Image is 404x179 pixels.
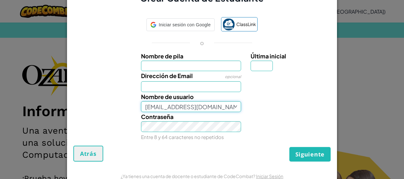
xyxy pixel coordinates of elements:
[256,173,283,179] a: Iniciar Sesión
[141,134,224,140] small: Entre 8 y 64 caracteres no repetidos
[141,52,183,60] span: Nombre de pila
[146,18,215,31] div: Iniciar sesión con Google
[159,20,211,30] span: Iniciar sesión con Google
[73,146,103,162] button: Atrás
[121,173,256,179] span: ¿Ya tienes una cuenta de docente o estudiante de CodeCombat?
[80,150,97,157] span: Atrás
[295,150,325,158] span: Siguiente
[289,147,331,162] button: Siguiente
[200,39,204,47] p: o
[236,20,256,29] span: ClassLink
[223,18,235,30] img: classlink-logo-small.png
[251,52,286,60] span: Última inicial
[141,72,193,79] span: Dirección de Email
[225,74,241,79] span: opcional
[141,93,194,100] span: Nombre de usuario
[141,113,173,120] span: Contraseña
